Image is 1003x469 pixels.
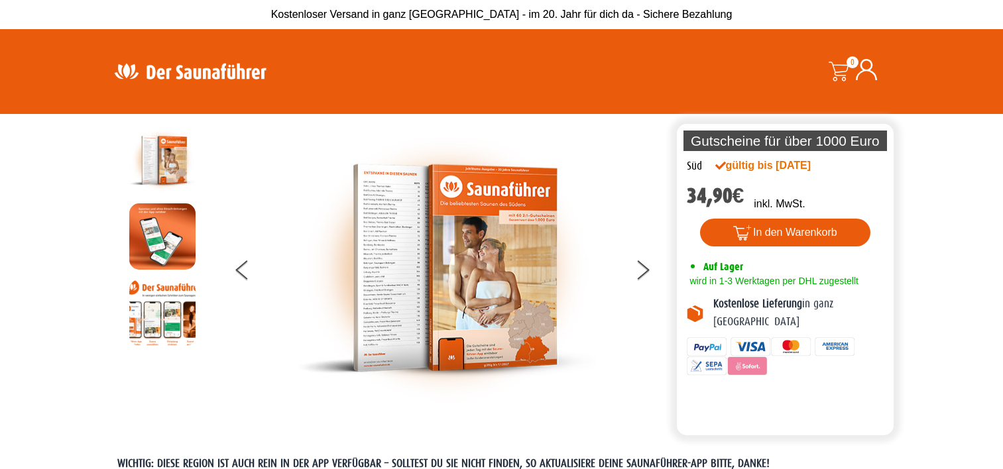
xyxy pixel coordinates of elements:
[713,295,884,331] p: in ganz [GEOGRAPHIC_DATA]
[713,297,802,310] b: Kostenlose Lieferung
[687,183,744,208] bdi: 34,90
[129,203,196,270] img: MOCKUP-iPhone_regional
[700,219,870,246] button: In den Warenkorb
[129,127,196,193] img: der-saunafuehrer-2025-sued
[687,276,858,286] span: wird in 1-3 Werktagen per DHL zugestellt
[129,280,196,346] img: Anleitung7tn
[703,260,743,273] span: Auf Lager
[847,56,858,68] span: 0
[298,127,596,409] img: der-saunafuehrer-2025-sued
[687,158,702,175] div: Süd
[754,196,805,212] p: inkl. MwSt.
[683,130,888,151] p: Gutscheine für über 1000 Euro
[271,9,733,20] span: Kostenloser Versand in ganz [GEOGRAPHIC_DATA] - im 20. Jahr für dich da - Sichere Bezahlung
[715,158,840,174] div: gültig bis [DATE]
[733,183,744,208] span: €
